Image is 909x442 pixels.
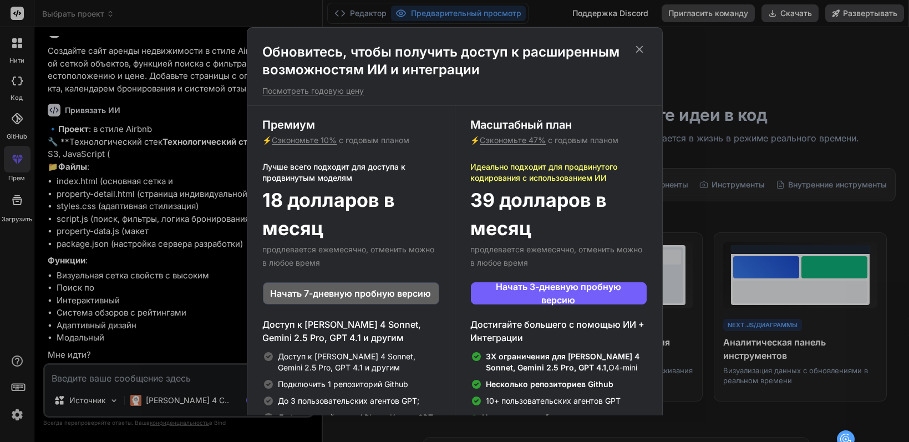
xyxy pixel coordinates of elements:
font: 39 долларов в месяц [471,189,607,240]
font: Доступ к [PERSON_NAME] 4 Sonnet, Gemini 2.5 Pro, GPT 4.1 и другим [278,352,416,372]
font: Премиум [263,118,316,131]
font: с годовым планом [549,135,619,145]
font: ⚡ [263,135,272,145]
font: Доступ к [PERSON_NAME] 4 Sonnet, Gemini 2.5 Pro, GPT 4.1 и другим [263,319,422,343]
font: продлевается ежемесячно, отменить можно в любое время [263,245,435,267]
font: Идеально подходит для продвинутого кодирования с использованием ИИ [471,162,618,182]
font: Обновитесь, чтобы получить доступ к расширенным возможностям ИИ и интеграции [263,44,620,78]
font: Добавьте свой ключ API для Клода, GPT [278,413,434,422]
font: Достигайте большего с помощью ИИ + Интеграции [471,319,645,343]
button: Начать 3-дневную пробную версию [471,282,647,304]
font: O4-mini [609,363,638,372]
font: продлевается ежемесячно, отменить можно в любое время [471,245,643,267]
font: ⚡ [471,135,480,145]
font: Сэкономьте 47% [480,135,546,145]
font: Подключить 1 репозиторий Github [278,379,409,389]
font: 18 долларов в месяц [263,189,395,240]
font: Несколько репозиториев Github [486,379,614,389]
font: Сэкономьте 10% [272,135,337,145]
button: Начать 7-дневную пробную версию [263,282,439,304]
font: Масштабный план [471,118,572,131]
font: 10+ пользовательских агентов GPT [486,396,621,405]
font: Начать 3-дневную пробную версию [496,281,621,306]
font: Лучше всего подходит для доступа к продвинутым моделям [263,162,406,182]
font: Посмотреть годовую цену [263,86,364,95]
font: Начать 7-дневную пробную версию [271,288,431,299]
font: Неограниченный доступ к [PERSON_NAME] [482,413,586,433]
font: 3X ограничения для [PERSON_NAME] 4 Sonnet, Gemini 2.5 Pro, GPT 4.1, [486,352,640,372]
font: До 3 пользовательских агентов GPT; [278,396,420,405]
font: с годовым планом [339,135,410,145]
